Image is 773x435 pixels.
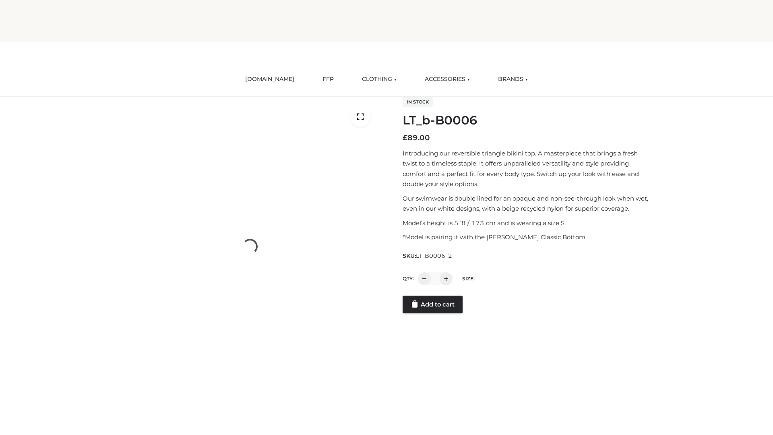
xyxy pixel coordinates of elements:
p: *Model is pairing it with the [PERSON_NAME] Classic Bottom [403,232,653,242]
label: Size: [462,275,475,282]
a: BRANDS [492,70,534,88]
a: CLOTHING [356,70,403,88]
span: £ [403,133,407,142]
p: Introducing our reversible triangle bikini top. A masterpiece that brings a fresh twist to a time... [403,148,653,189]
a: Add to cart [403,296,463,313]
p: Model’s height is 5 ‘8 / 173 cm and is wearing a size S. [403,218,653,228]
a: FFP [316,70,340,88]
span: In stock [403,97,433,107]
bdi: 89.00 [403,133,430,142]
a: [DOMAIN_NAME] [239,70,300,88]
a: ACCESSORIES [419,70,476,88]
span: SKU: [403,251,453,261]
span: LT_B0006_2 [416,252,452,259]
p: Our swimwear is double lined for an opaque and non-see-through look when wet, even in our white d... [403,193,653,214]
h1: LT_b-B0006 [403,113,653,128]
label: QTY: [403,275,414,282]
